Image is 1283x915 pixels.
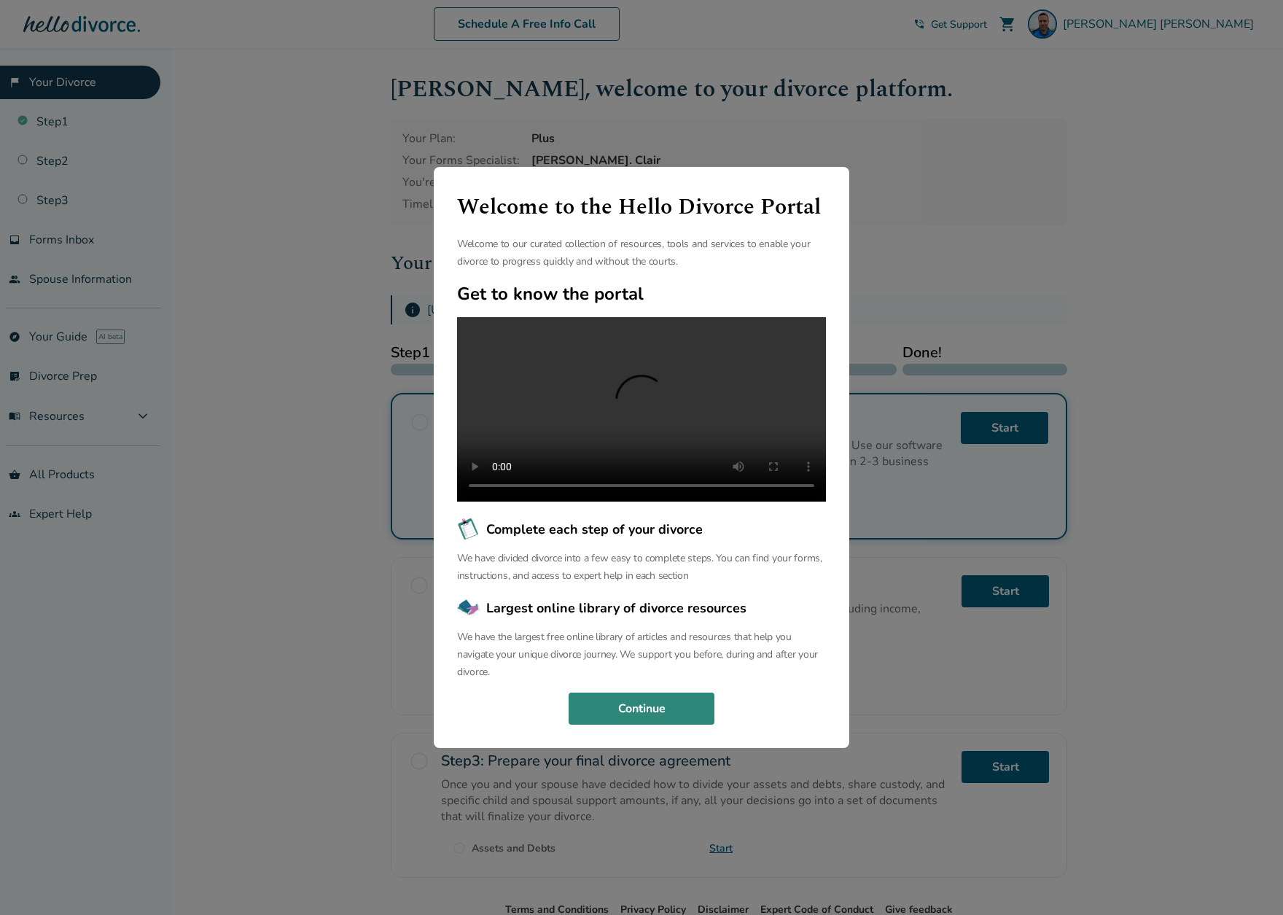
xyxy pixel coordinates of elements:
[457,596,480,620] img: Largest online library of divorce resources
[457,235,826,270] p: Welcome to our curated collection of resources, tools and services to enable your divorce to prog...
[457,628,826,681] p: We have the largest free online library of articles and resources that help you navigate your uni...
[457,282,826,305] h2: Get to know the portal
[457,190,826,224] h1: Welcome to the Hello Divorce Portal
[569,693,714,725] button: Continue
[1210,845,1283,915] iframe: Chat Widget
[486,599,746,618] span: Largest online library of divorce resources
[457,518,480,541] img: Complete each step of your divorce
[457,550,826,585] p: We have divided divorce into a few easy to complete steps. You can find your forms, instructions,...
[486,520,703,539] span: Complete each step of your divorce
